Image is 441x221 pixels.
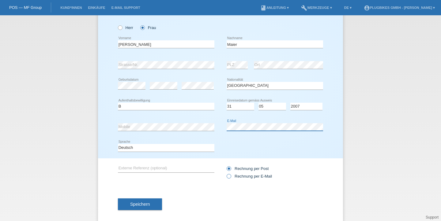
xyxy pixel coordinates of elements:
i: build [301,5,307,11]
label: Rechnung per Post [227,166,269,171]
a: Support [426,215,439,219]
a: POS — MF Group [9,5,42,10]
a: Kund*innen [57,6,85,9]
input: Rechnung per E-Mail [227,174,231,182]
label: Frau [140,25,156,30]
a: buildWerkzeuge ▾ [298,6,335,9]
a: Einkäufe [85,6,108,9]
input: Herr [118,25,122,29]
i: book [260,5,266,11]
span: Speichern [130,202,150,207]
input: Rechnung per Post [227,166,231,174]
a: account_circlePlugBikes GmbH - [PERSON_NAME] ▾ [361,6,438,9]
button: Speichern [118,198,162,210]
a: bookAnleitung ▾ [257,6,292,9]
label: Rechnung per E-Mail [227,174,272,179]
label: Herr [118,25,133,30]
input: Frau [140,25,144,29]
a: DE ▾ [341,6,355,9]
i: account_circle [364,5,370,11]
a: E-Mail Support [108,6,143,9]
